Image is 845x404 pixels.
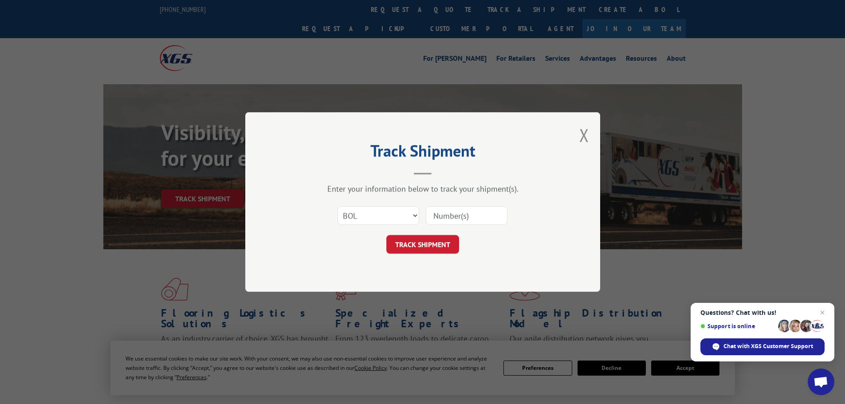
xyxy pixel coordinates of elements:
[579,123,589,147] button: Close modal
[290,145,556,161] h2: Track Shipment
[290,184,556,194] div: Enter your information below to track your shipment(s).
[808,369,834,395] div: Open chat
[817,307,828,318] span: Close chat
[426,206,507,225] input: Number(s)
[700,338,825,355] div: Chat with XGS Customer Support
[700,309,825,316] span: Questions? Chat with us!
[700,323,775,329] span: Support is online
[386,235,459,254] button: TRACK SHIPMENT
[723,342,813,350] span: Chat with XGS Customer Support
